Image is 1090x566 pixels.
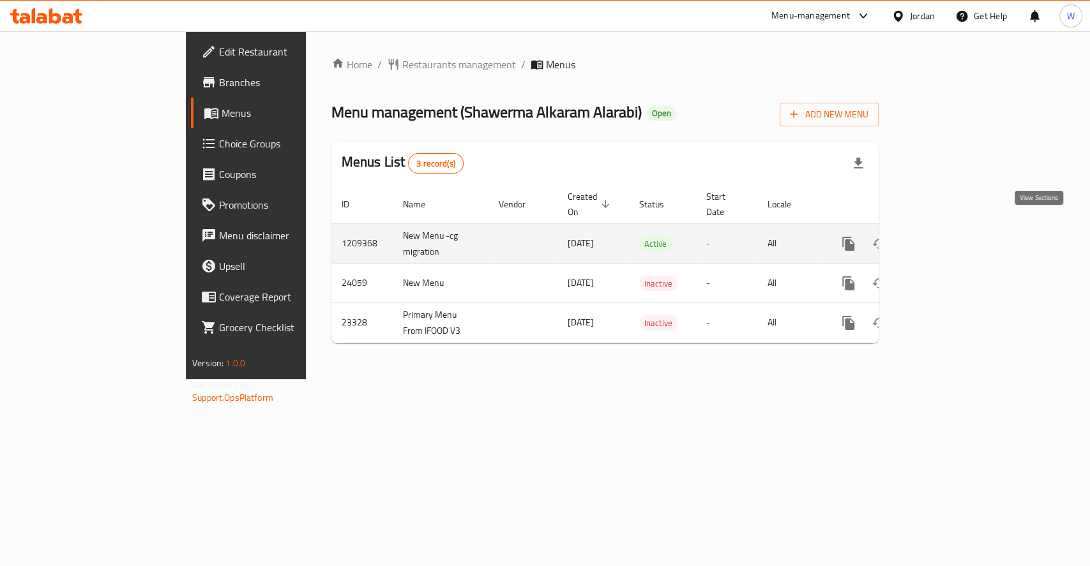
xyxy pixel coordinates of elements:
a: Choice Groups [191,128,368,159]
a: Upsell [191,251,368,281]
span: Status [639,197,681,212]
div: Menu-management [771,8,850,24]
span: Branches [219,75,358,90]
div: Total records count [408,153,464,174]
td: All [757,223,823,264]
td: New Menu [393,264,488,302]
a: Edit Restaurant [191,36,368,67]
span: Locale [768,197,808,212]
h2: Menus List [342,153,464,174]
span: Start Date [706,189,742,220]
button: Change Status [864,228,895,259]
div: Export file [843,148,874,179]
span: Name [403,197,442,212]
a: Coverage Report [191,281,368,312]
span: Active [639,237,672,251]
div: Open [647,106,676,121]
span: Inactive [639,276,677,291]
span: Menus [222,105,358,121]
button: more [833,308,864,338]
span: Add New Menu [790,107,868,123]
td: - [696,223,757,264]
span: Open [647,108,676,119]
span: Menus [546,57,575,72]
button: Change Status [864,268,895,299]
nav: breadcrumb [331,57,879,72]
td: Primary Menu From IFOOD V3 [393,302,488,343]
a: Restaurants management [387,57,516,72]
span: Created On [568,189,614,220]
a: Grocery Checklist [191,312,368,343]
span: [DATE] [568,235,594,251]
span: [DATE] [568,314,594,331]
th: Actions [823,185,966,224]
span: Coupons [219,167,358,182]
td: New Menu -cg migration [393,223,488,264]
button: more [833,268,864,299]
span: Vendor [499,197,542,212]
span: 3 record(s) [409,158,463,170]
div: Inactive [639,276,677,291]
a: Branches [191,67,368,98]
a: Promotions [191,190,368,220]
span: Choice Groups [219,136,358,151]
div: Active [639,236,672,251]
a: Coupons [191,159,368,190]
table: enhanced table [331,185,966,343]
span: 1.0.0 [225,355,245,371]
span: [DATE] [568,274,594,291]
a: Menus [191,98,368,128]
li: / [377,57,382,72]
td: All [757,302,823,343]
span: Menu disclaimer [219,228,358,243]
span: W [1067,9,1075,23]
button: Change Status [864,308,895,338]
li: / [521,57,526,72]
span: ID [342,197,366,212]
td: - [696,302,757,343]
span: Inactive [639,316,677,331]
span: Promotions [219,197,358,212]
div: Jordan [910,9,935,23]
div: Inactive [639,315,677,331]
td: - [696,264,757,302]
span: Upsell [219,258,358,274]
span: Coverage Report [219,289,358,304]
span: Menu management ( Shawerma Alkaram Alarabi ) [331,98,642,126]
td: All [757,264,823,302]
button: Add New Menu [780,103,879,126]
a: Support.OpsPlatform [192,389,273,406]
span: Grocery Checklist [219,320,358,335]
span: Get support on: [192,376,251,393]
span: Edit Restaurant [219,44,358,59]
span: Version: [192,355,223,371]
button: more [833,228,864,259]
a: Menu disclaimer [191,220,368,251]
span: Restaurants management [402,57,516,72]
